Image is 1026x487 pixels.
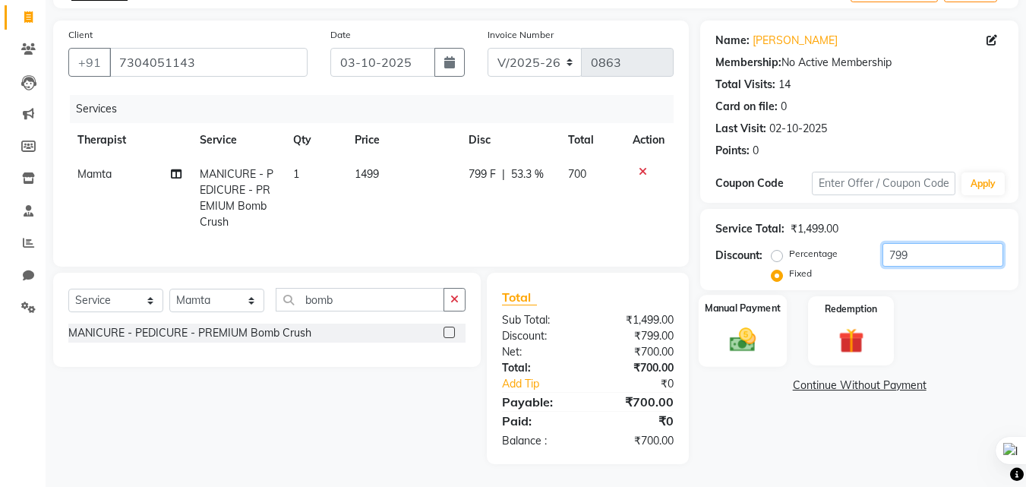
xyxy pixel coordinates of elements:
div: 0 [781,99,787,115]
div: ₹1,499.00 [791,221,838,237]
div: ₹1,499.00 [588,312,685,328]
img: _gift.svg [831,325,872,356]
th: Action [623,123,674,157]
div: Total Visits: [715,77,775,93]
div: Service Total: [715,221,784,237]
div: Coupon Code [715,176,811,191]
div: 02-10-2025 [769,121,827,137]
th: Qty [284,123,346,157]
label: Percentage [789,247,838,261]
th: Disc [459,123,559,157]
th: Price [346,123,459,157]
div: ₹799.00 [588,328,685,344]
input: Search or Scan [276,288,444,311]
label: Date [330,28,351,42]
div: Sub Total: [491,312,588,328]
div: Total: [491,360,588,376]
span: | [502,166,505,182]
div: Last Visit: [715,121,766,137]
div: ₹700.00 [588,360,685,376]
a: Add Tip [491,376,604,392]
th: Therapist [68,123,191,157]
div: Paid: [491,412,588,430]
div: No Active Membership [715,55,1003,71]
div: 0 [753,143,759,159]
span: 1 [293,167,299,181]
label: Manual Payment [705,301,781,315]
span: MANICURE - PEDICURE - PREMIUM Bomb Crush [200,167,273,229]
a: [PERSON_NAME] [753,33,838,49]
div: ₹0 [588,412,685,430]
div: Net: [491,344,588,360]
div: Membership: [715,55,781,71]
input: Search by Name/Mobile/Email/Code [109,48,308,77]
span: 799 F [469,166,496,182]
div: MANICURE - PEDICURE - PREMIUM Bomb Crush [68,325,311,341]
div: Services [70,95,685,123]
span: 700 [568,167,586,181]
label: Client [68,28,93,42]
img: _cash.svg [721,324,764,355]
div: Payable: [491,393,588,411]
button: Apply [961,172,1005,195]
div: ₹700.00 [588,344,685,360]
th: Total [559,123,623,157]
div: Discount: [715,248,762,264]
span: 53.3 % [511,166,544,182]
div: Card on file: [715,99,778,115]
label: Invoice Number [488,28,554,42]
th: Service [191,123,284,157]
div: Balance : [491,433,588,449]
input: Enter Offer / Coupon Code [812,172,955,195]
span: Total [502,289,537,305]
div: Discount: [491,328,588,344]
div: ₹0 [605,376,686,392]
label: Fixed [789,267,812,280]
div: ₹700.00 [588,393,685,411]
a: Continue Without Payment [703,378,1015,394]
div: Points: [715,143,750,159]
label: Redemption [825,302,877,316]
div: Name: [715,33,750,49]
span: Mamta [77,167,112,181]
div: 14 [778,77,791,93]
span: 1499 [355,167,379,181]
div: ₹700.00 [588,433,685,449]
button: +91 [68,48,111,77]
